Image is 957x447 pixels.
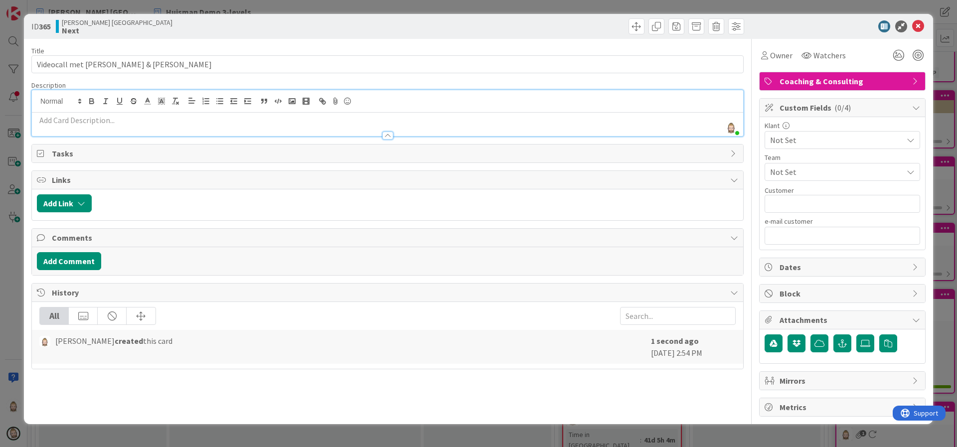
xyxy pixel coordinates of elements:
[770,49,793,61] span: Owner
[31,55,744,73] input: type card name here...
[31,46,44,55] label: Title
[651,336,699,346] b: 1 second ago
[62,26,172,34] b: Next
[780,102,907,114] span: Custom Fields
[724,120,738,134] img: LaT3y7r22MuEzJAq8SoXmSHa1xSW2awU.png
[651,335,736,359] div: [DATE] 2:54 PM
[780,261,907,273] span: Dates
[780,288,907,299] span: Block
[40,307,69,324] div: All
[813,49,846,61] span: Watchers
[765,122,920,129] div: Klant
[115,336,143,346] b: created
[39,336,50,347] img: Rv
[55,335,172,347] span: [PERSON_NAME] this card
[765,186,794,195] label: Customer
[52,287,725,298] span: History
[780,375,907,387] span: Mirrors
[52,174,725,186] span: Links
[765,218,920,225] div: e-mail customer
[31,81,66,90] span: Description
[37,252,101,270] button: Add Comment
[780,75,907,87] span: Coaching & Consulting
[31,20,51,32] span: ID
[52,148,725,159] span: Tasks
[52,232,725,244] span: Comments
[62,18,172,26] span: [PERSON_NAME] [GEOGRAPHIC_DATA]
[834,103,851,113] span: ( 0/4 )
[780,401,907,413] span: Metrics
[620,307,736,325] input: Search...
[780,314,907,326] span: Attachments
[39,21,51,31] b: 365
[21,1,45,13] span: Support
[37,194,92,212] button: Add Link
[770,133,898,147] span: Not Set
[770,166,903,178] span: Not Set
[765,154,920,161] div: Team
